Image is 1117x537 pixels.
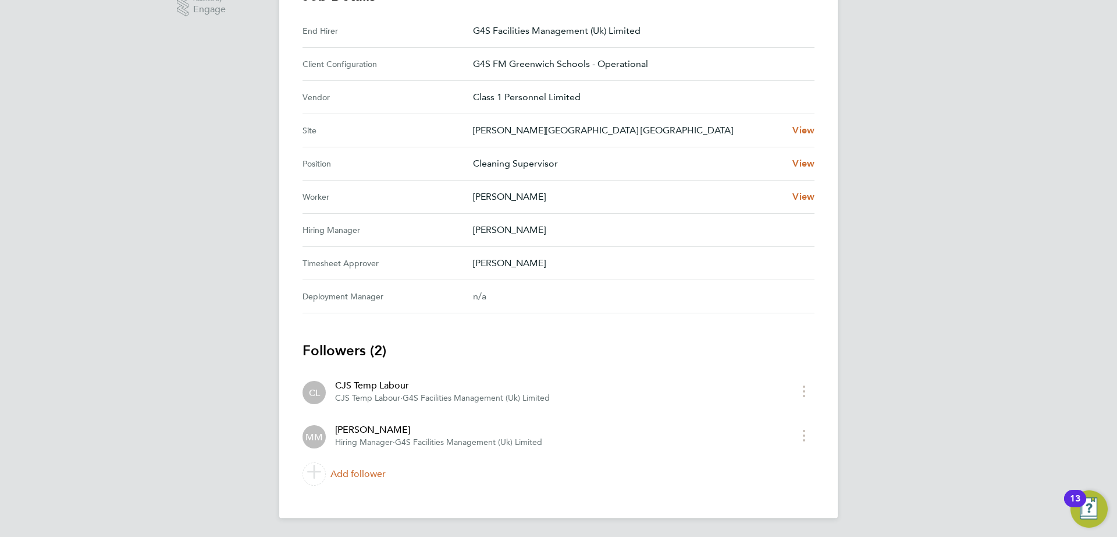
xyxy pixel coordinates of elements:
[193,5,226,15] span: Engage
[792,125,814,136] span: View
[303,157,473,171] div: Position
[473,57,805,71] p: G4S FM Greenwich Schools - Operational
[335,379,550,393] div: CJS Temp Labour
[335,437,393,447] span: Hiring Manager
[393,437,395,447] span: ·
[303,90,473,104] div: Vendor
[303,425,326,448] div: Monique Maussant
[303,381,326,404] div: CJS Temp Labour
[473,289,796,303] div: n/a
[792,191,814,202] span: View
[335,423,542,437] div: [PERSON_NAME]
[395,437,542,447] span: G4S Facilities Management (Uk) Limited
[473,24,805,38] p: G4S Facilities Management (Uk) Limited
[303,458,814,490] a: Add follower
[303,289,473,303] div: Deployment Manager
[1070,499,1080,514] div: 13
[794,382,814,400] button: timesheet menu
[792,158,814,169] span: View
[473,223,805,237] p: [PERSON_NAME]
[303,57,473,71] div: Client Configuration
[303,24,473,38] div: End Hirer
[309,386,320,399] span: CL
[400,393,403,403] span: ·
[473,90,805,104] p: Class 1 Personnel Limited
[473,256,805,270] p: [PERSON_NAME]
[794,426,814,444] button: timesheet menu
[473,123,783,137] p: [PERSON_NAME][GEOGRAPHIC_DATA] [GEOGRAPHIC_DATA]
[303,190,473,204] div: Worker
[473,157,783,171] p: Cleaning Supervisor
[1070,490,1108,528] button: Open Resource Center, 13 new notifications
[335,393,400,403] span: CJS Temp Labour
[303,123,473,137] div: Site
[792,157,814,171] a: View
[305,430,323,443] span: MM
[303,256,473,270] div: Timesheet Approver
[303,223,473,237] div: Hiring Manager
[473,190,783,204] p: [PERSON_NAME]
[792,123,814,137] a: View
[303,341,814,360] h3: Followers (2)
[403,393,550,403] span: G4S Facilities Management (Uk) Limited
[792,190,814,204] a: View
